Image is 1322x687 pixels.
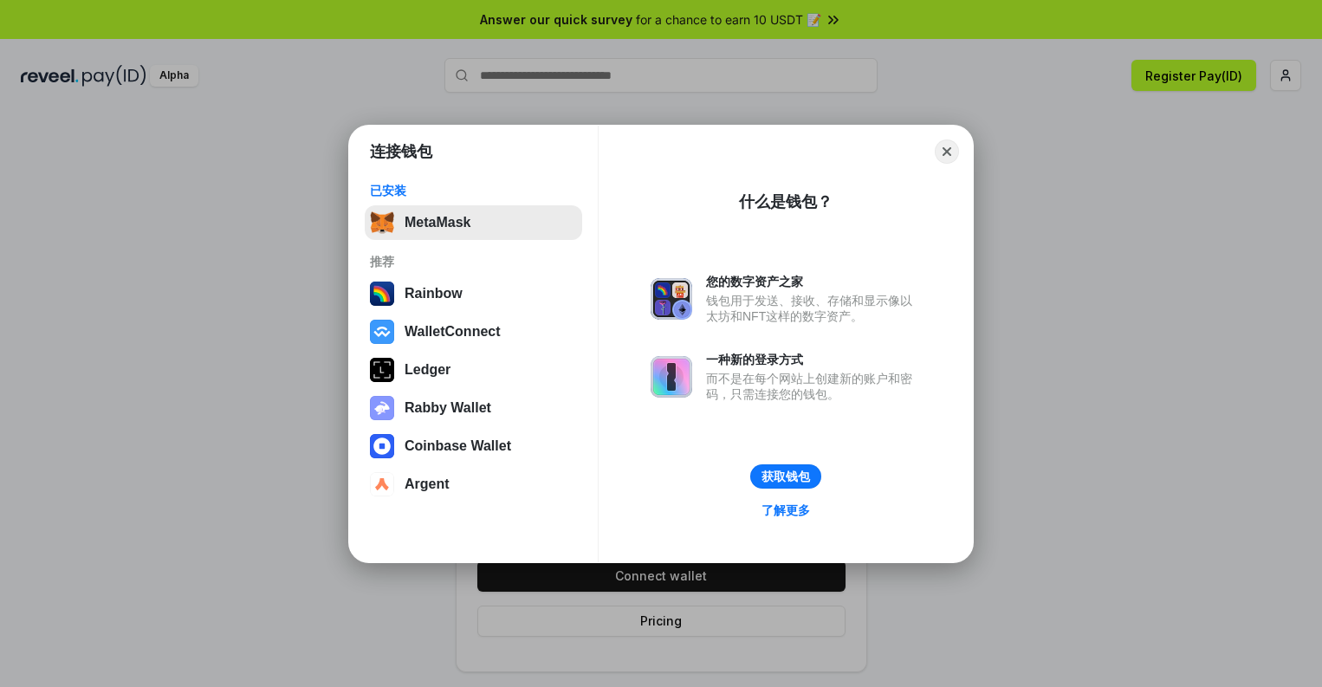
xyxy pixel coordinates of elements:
div: 获取钱包 [761,469,810,484]
button: WalletConnect [365,314,582,349]
button: MetaMask [365,205,582,240]
button: Ledger [365,353,582,387]
img: svg+xml,%3Csvg%20xmlns%3D%22http%3A%2F%2Fwww.w3.org%2F2000%2Fsvg%22%20width%3D%2228%22%20height%3... [370,358,394,382]
button: Close [935,139,959,164]
div: Argent [405,476,450,492]
img: svg+xml,%3Csvg%20xmlns%3D%22http%3A%2F%2Fwww.w3.org%2F2000%2Fsvg%22%20fill%3D%22none%22%20viewBox... [370,396,394,420]
div: 一种新的登录方式 [706,352,921,367]
img: svg+xml,%3Csvg%20fill%3D%22none%22%20height%3D%2233%22%20viewBox%3D%220%200%2035%2033%22%20width%... [370,211,394,235]
div: WalletConnect [405,324,501,340]
h1: 连接钱包 [370,141,432,162]
button: 获取钱包 [750,464,821,489]
div: Rabby Wallet [405,400,491,416]
button: Rainbow [365,276,582,311]
div: Ledger [405,362,450,378]
img: svg+xml,%3Csvg%20xmlns%3D%22http%3A%2F%2Fwww.w3.org%2F2000%2Fsvg%22%20fill%3D%22none%22%20viewBox... [651,278,692,320]
div: 而不是在每个网站上创建新的账户和密码，只需连接您的钱包。 [706,371,921,402]
div: 钱包用于发送、接收、存储和显示像以太坊和NFT这样的数字资产。 [706,293,921,324]
button: Rabby Wallet [365,391,582,425]
img: svg+xml,%3Csvg%20width%3D%2228%22%20height%3D%2228%22%20viewBox%3D%220%200%2028%2028%22%20fill%3D... [370,320,394,344]
div: 您的数字资产之家 [706,274,921,289]
div: 推荐 [370,254,577,269]
a: 了解更多 [751,499,820,522]
div: Coinbase Wallet [405,438,511,454]
div: MetaMask [405,215,470,230]
div: 已安装 [370,183,577,198]
div: 了解更多 [761,502,810,518]
img: svg+xml,%3Csvg%20xmlns%3D%22http%3A%2F%2Fwww.w3.org%2F2000%2Fsvg%22%20fill%3D%22none%22%20viewBox... [651,356,692,398]
img: svg+xml,%3Csvg%20width%3D%2228%22%20height%3D%2228%22%20viewBox%3D%220%200%2028%2028%22%20fill%3D... [370,472,394,496]
button: Argent [365,467,582,502]
img: svg+xml,%3Csvg%20width%3D%2228%22%20height%3D%2228%22%20viewBox%3D%220%200%2028%2028%22%20fill%3D... [370,434,394,458]
button: Coinbase Wallet [365,429,582,463]
img: svg+xml,%3Csvg%20width%3D%22120%22%20height%3D%22120%22%20viewBox%3D%220%200%20120%20120%22%20fil... [370,282,394,306]
div: 什么是钱包？ [739,191,833,212]
div: Rainbow [405,286,463,301]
